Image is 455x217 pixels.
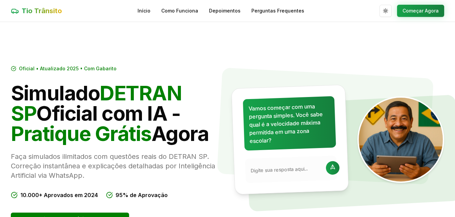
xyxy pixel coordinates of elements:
[248,102,330,145] p: Vamos começar com uma pergunta simples. Você sabe qual é a velocidade máxima permitida em uma zon...
[116,191,168,199] span: 95% de Aprovação
[251,7,304,14] a: Perguntas Frequentes
[11,152,222,180] p: Faça simulados ilimitados com questões reais do DETRAN SP. Correção instantânea e explicações det...
[138,7,150,14] a: Início
[19,65,117,72] span: Oficial • Atualizado 2025 • Com Gabarito
[22,6,62,16] span: Tio Trânsito
[11,121,151,146] span: Pratique Grátis
[20,191,98,199] span: 10.000+ Aprovados em 2024
[250,165,322,174] input: Digite sua resposta aqui...
[357,96,444,183] img: Tio Trânsito
[161,7,198,14] a: Como Funciona
[209,7,241,14] a: Depoimentos
[11,83,222,144] h1: Simulado Oficial com IA - Agora
[11,81,182,125] span: DETRAN SP
[11,6,62,16] a: Tio Trânsito
[397,5,444,17] button: Começar Agora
